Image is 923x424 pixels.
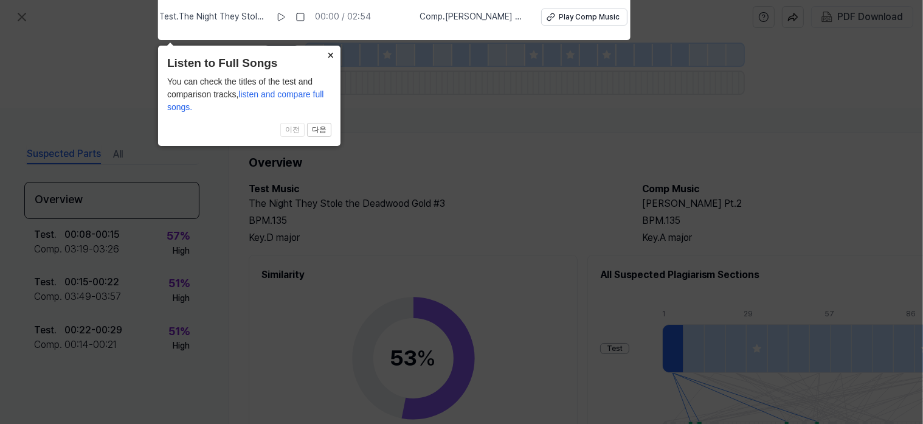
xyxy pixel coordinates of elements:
[167,55,331,72] header: Listen to Full Songs
[541,9,627,26] button: Play Comp Music
[167,89,324,112] span: listen and compare full songs.
[559,12,620,23] div: Play Comp Music
[167,75,331,114] div: You can check the titles of the test and comparison tracks,
[315,11,371,23] div: 00:00 / 02:54
[321,46,341,63] button: Close
[307,123,331,137] button: 다음
[420,11,527,23] span: Comp . [PERSON_NAME] Pt.2
[159,11,266,23] span: Test . The Night They Stole the Deadwood Gold #3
